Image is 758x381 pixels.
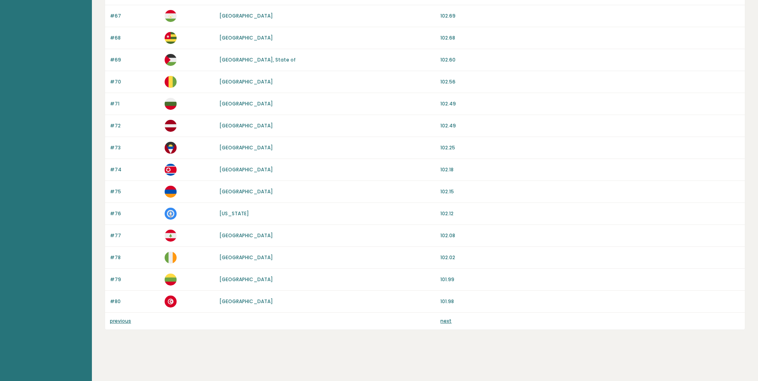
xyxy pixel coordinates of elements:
img: kp.svg [165,164,177,176]
img: ps.svg [165,54,177,66]
a: [GEOGRAPHIC_DATA] [219,188,273,195]
a: [GEOGRAPHIC_DATA] [219,122,273,129]
p: 101.99 [440,276,740,283]
p: 101.98 [440,298,740,305]
img: lt.svg [165,274,177,286]
p: #68 [110,34,160,42]
p: 102.49 [440,100,740,107]
a: [GEOGRAPHIC_DATA] [219,166,273,173]
a: [GEOGRAPHIC_DATA] [219,254,273,261]
p: 102.49 [440,122,740,129]
p: #70 [110,78,160,85]
p: 102.18 [440,166,740,173]
a: [GEOGRAPHIC_DATA] [219,12,273,19]
img: ie.svg [165,252,177,264]
p: 102.56 [440,78,740,85]
img: gn.svg [165,76,177,88]
p: #79 [110,276,160,283]
p: #69 [110,56,160,63]
p: #67 [110,12,160,20]
p: 102.15 [440,188,740,195]
p: #74 [110,166,160,173]
a: [GEOGRAPHIC_DATA] [219,144,273,151]
p: 102.25 [440,144,740,151]
a: [GEOGRAPHIC_DATA] [219,276,273,283]
a: [GEOGRAPHIC_DATA] [219,232,273,239]
a: [GEOGRAPHIC_DATA], State of [219,56,296,63]
img: lb.svg [165,230,177,242]
img: mp.svg [165,208,177,220]
a: [US_STATE] [219,210,249,217]
p: #75 [110,188,160,195]
p: 102.68 [440,34,740,42]
p: 102.69 [440,12,740,20]
a: previous [110,317,131,324]
p: 102.02 [440,254,740,261]
p: #78 [110,254,160,261]
img: bg.svg [165,98,177,110]
a: [GEOGRAPHIC_DATA] [219,298,273,305]
p: 102.12 [440,210,740,217]
a: next [440,317,452,324]
img: am.svg [165,186,177,198]
p: 102.08 [440,232,740,239]
img: lv.svg [165,120,177,132]
img: tj.svg [165,10,177,22]
p: #71 [110,100,160,107]
p: #72 [110,122,160,129]
img: tg.svg [165,32,177,44]
img: tn.svg [165,296,177,308]
p: 102.60 [440,56,740,63]
p: #73 [110,144,160,151]
p: #77 [110,232,160,239]
a: [GEOGRAPHIC_DATA] [219,100,273,107]
a: [GEOGRAPHIC_DATA] [219,78,273,85]
p: #80 [110,298,160,305]
img: ag.svg [165,142,177,154]
a: [GEOGRAPHIC_DATA] [219,34,273,41]
p: #76 [110,210,160,217]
